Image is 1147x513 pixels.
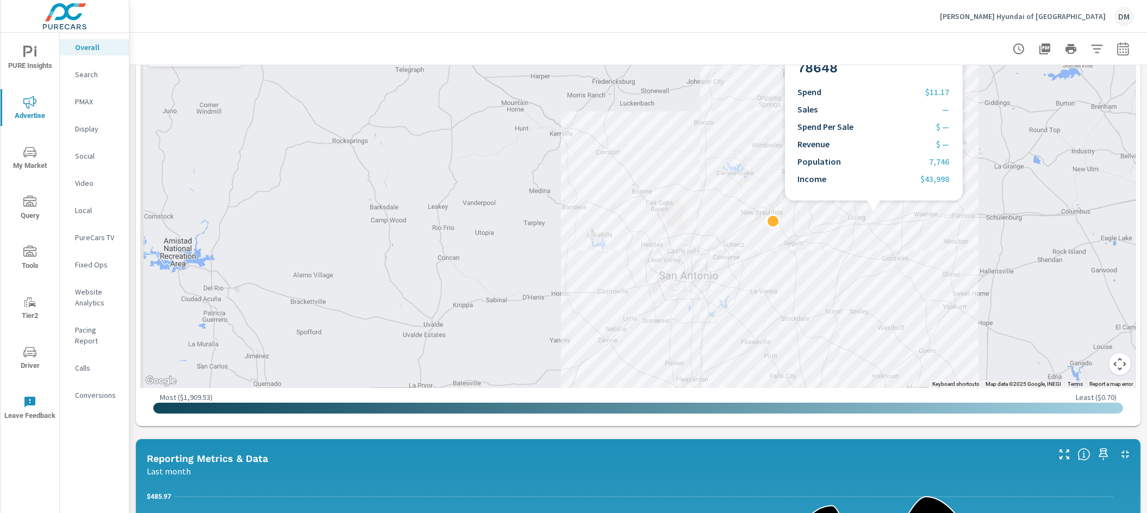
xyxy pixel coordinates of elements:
[75,205,120,216] p: Local
[160,392,213,402] p: Most ( $1,909.53 )
[75,362,120,373] p: Calls
[75,259,120,270] p: Fixed Ops
[60,93,129,110] div: PMAX
[143,374,179,388] a: Open this area in Google Maps (opens a new window)
[147,465,191,478] p: Last month
[60,322,129,349] div: Pacing Report
[1060,38,1082,60] button: Print Report
[60,148,129,164] div: Social
[60,229,129,246] div: PureCars TV
[1089,381,1133,387] a: Report a map error
[75,151,120,161] p: Social
[75,390,120,401] p: Conversions
[4,396,56,422] span: Leave Feedback
[986,381,1061,387] span: Map data ©2025 Google, INEGI
[75,324,120,346] p: Pacing Report
[75,178,120,189] p: Video
[940,11,1106,21] p: [PERSON_NAME] Hyundai of [GEOGRAPHIC_DATA]
[75,42,120,53] p: Overall
[60,121,129,137] div: Display
[60,66,129,83] div: Search
[60,202,129,218] div: Local
[75,123,120,134] p: Display
[147,493,171,501] text: $485.97
[4,246,56,272] span: Tools
[75,286,120,308] p: Website Analytics
[1095,446,1112,463] span: Save this to your personalized report
[1,33,59,433] div: nav menu
[75,96,120,107] p: PMAX
[60,39,129,55] div: Overall
[75,232,120,243] p: PureCars TV
[4,296,56,322] span: Tier2
[1086,38,1108,60] button: Apply Filters
[1114,7,1134,26] div: DM
[4,146,56,172] span: My Market
[75,69,120,80] p: Search
[1034,38,1056,60] button: "Export Report to PDF"
[1109,353,1131,375] button: Map camera controls
[60,256,129,273] div: Fixed Ops
[4,96,56,122] span: Advertise
[1077,448,1090,461] span: Understand performance data overtime and see how metrics compare to each other.
[60,284,129,311] div: Website Analytics
[147,453,268,464] h5: Reporting Metrics & Data
[60,387,129,403] div: Conversions
[4,196,56,222] span: Query
[1117,446,1134,463] button: Minimize Widget
[143,374,179,388] img: Google
[4,46,56,72] span: PURE Insights
[60,360,129,376] div: Calls
[1068,381,1083,387] a: Terms
[932,380,979,388] button: Keyboard shortcuts
[1076,392,1117,402] p: Least ( $0.70 )
[4,346,56,372] span: Driver
[1056,446,1073,463] button: Make Fullscreen
[1112,38,1134,60] button: Select Date Range
[60,175,129,191] div: Video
